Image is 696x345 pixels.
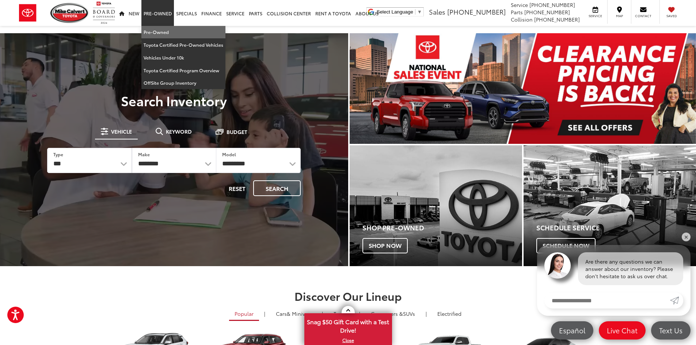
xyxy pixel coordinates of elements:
button: Search [253,180,301,196]
button: Reset [223,180,252,196]
span: Live Chat [603,326,641,335]
span: Parts [511,8,523,16]
h4: Schedule Service [536,224,696,231]
span: ​ [415,9,415,15]
label: Type [53,151,63,157]
img: Mike Calvert Toyota [50,3,89,23]
span: Select Language [377,9,413,15]
a: Pre-Owned [141,26,225,39]
span: Contact [635,14,651,18]
span: [PHONE_NUMBER] [524,8,570,16]
input: Enter your message [544,292,670,308]
span: ▼ [417,9,422,15]
a: Text Us [651,321,691,340]
a: Live Chat [599,321,646,340]
li: | [262,310,267,317]
div: Toyota [350,145,522,266]
span: Español [555,326,589,335]
h3: Search Inventory [31,93,317,108]
a: Toyota Certified Program Overview [141,64,225,77]
a: Submit [670,292,683,308]
label: Make [138,151,150,157]
h4: Shop Pre-Owned [362,224,522,231]
span: Service [511,1,528,8]
span: Shop Now [362,238,408,253]
span: Text Us [655,326,686,335]
span: Schedule Now [536,238,596,253]
span: & Minivan [287,310,311,317]
a: SUVs [365,307,421,320]
div: Are there any questions we can answer about our inventory? Please don't hesitate to ask us over c... [578,252,683,285]
span: Saved [663,14,680,18]
a: Schedule Service Schedule Now [524,145,696,266]
h2: Discover Our Lineup [91,290,606,302]
img: Agent profile photo [544,252,571,279]
div: Toyota [524,145,696,266]
span: Collision [511,16,533,23]
span: [PHONE_NUMBER] [534,16,580,23]
a: Shop Pre-Owned Shop Now [350,145,522,266]
a: Electrified [432,307,467,320]
span: Map [611,14,627,18]
a: Español [551,321,593,340]
span: Keyword [166,129,192,134]
a: Cars [270,307,317,320]
a: Select Language​ [377,9,422,15]
a: Popular [229,307,259,321]
li: | [424,310,429,317]
span: Sales [429,7,445,16]
span: [PHONE_NUMBER] [447,7,506,16]
a: Vehicles Under 10k [141,51,225,64]
span: Snag $50 Gift Card with a Test Drive! [305,314,391,336]
span: [PHONE_NUMBER] [529,1,575,8]
span: Budget [227,129,247,134]
a: Toyota Certified Pre-Owned Vehicles [141,39,225,51]
a: OffSite Group Inventory [141,77,225,89]
span: Service [587,14,604,18]
span: Vehicle [111,129,132,134]
label: Model [222,151,236,157]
